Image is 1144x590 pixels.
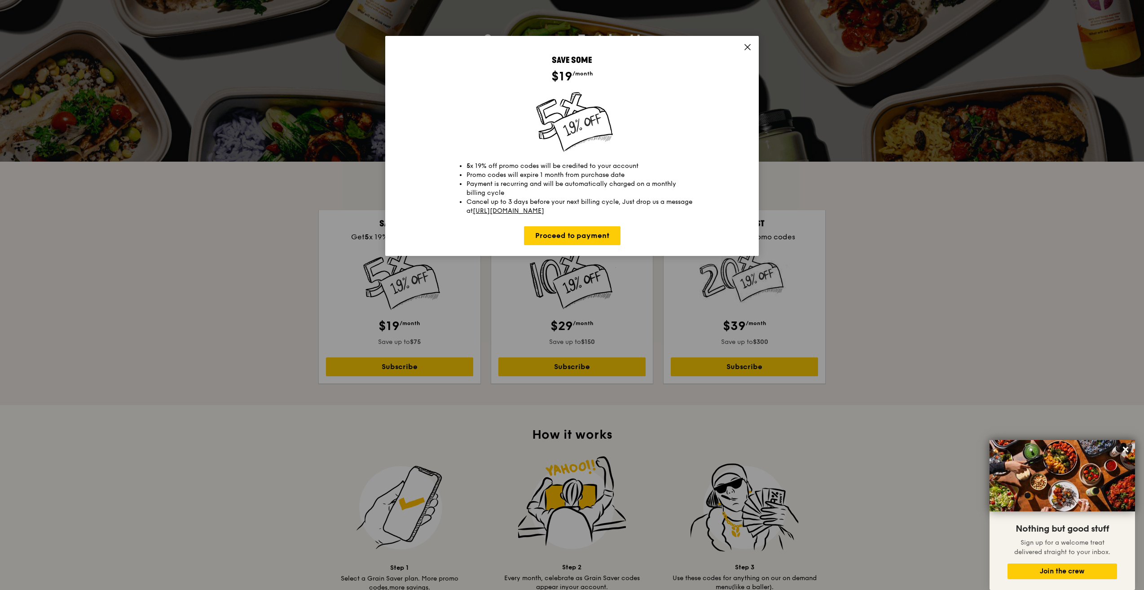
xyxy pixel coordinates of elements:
[1118,442,1133,457] button: Close
[466,198,695,216] li: Cancel up to 3 days before your next billing cycle, Just drop us a message at
[1014,539,1110,556] span: Sign up for a welcome treat delivered straight to your inbox.
[396,54,748,66] div: Save some
[1008,564,1117,579] button: Join the crew
[990,440,1135,511] img: DSC07876-Edit02-Large.jpeg
[473,207,544,215] a: [URL][DOMAIN_NAME]
[466,180,695,198] li: Payment is recurring and will be automatically charged on a monthly billing cycle
[572,70,593,77] span: /month
[528,92,616,153] img: save-some-plan.7bcec01c.png
[551,69,572,84] span: $19
[466,162,695,171] li: x 19% off promo codes will be credited to your account
[524,226,620,245] a: Proceed to payment
[466,162,470,170] strong: 5
[466,171,695,180] li: Promo codes will expire 1 month from purchase date
[1016,524,1109,534] span: Nothing but good stuff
